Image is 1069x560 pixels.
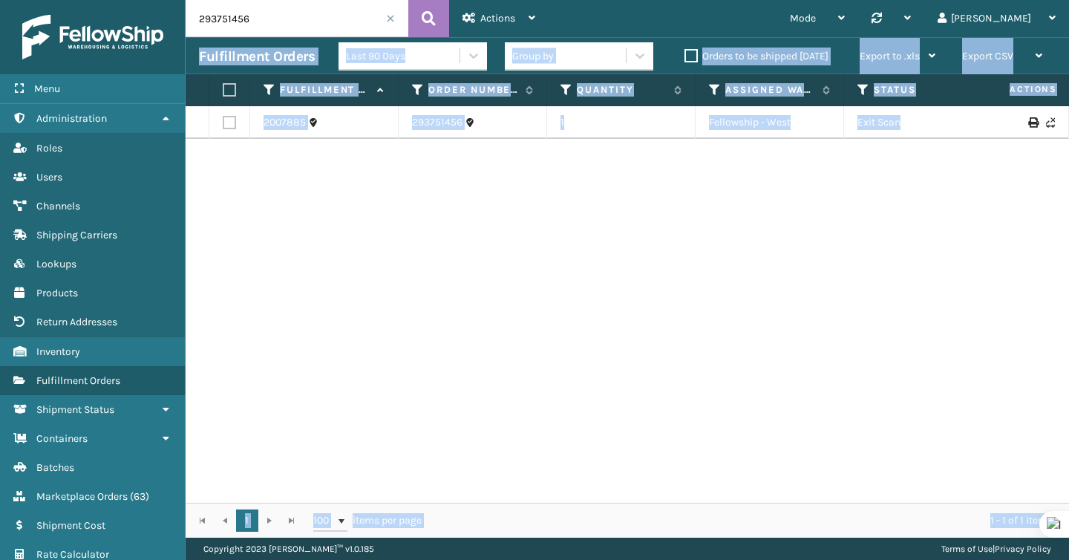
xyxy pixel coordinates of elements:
span: Shipping Carriers [36,229,117,241]
span: Export to .xls [860,50,920,62]
label: Status [874,83,964,97]
i: Never Shipped [1046,117,1055,128]
p: Copyright 2023 [PERSON_NAME]™ v 1.0.185 [203,538,374,560]
td: Fellowship - West [696,106,844,139]
span: Actions [963,77,1066,102]
span: ( 63 ) [130,490,149,503]
a: 2007885 [264,115,306,130]
label: Orders to be shipped [DATE] [684,50,828,62]
span: Inventory [36,345,80,358]
img: logo [22,15,163,59]
div: 1 - 1 of 1 items [442,513,1053,528]
span: Return Addresses [36,316,117,328]
div: Group by [512,48,554,64]
td: 1 [547,106,696,139]
span: Actions [480,12,515,25]
a: Privacy Policy [995,544,1051,554]
span: Mode [790,12,816,25]
span: 100 [313,513,336,528]
label: Quantity [577,83,667,97]
h3: Fulfillment Orders [199,48,315,65]
div: | [941,538,1051,560]
span: Shipment Cost [36,519,105,532]
span: Export CSV [962,50,1013,62]
label: Order Number [428,83,518,97]
span: Marketplace Orders [36,490,128,503]
a: 293751456 [412,115,462,130]
span: Containers [36,432,88,445]
span: Menu [34,82,60,95]
span: Fulfillment Orders [36,374,120,387]
a: Terms of Use [941,544,993,554]
td: Exit Scan [844,106,993,139]
span: Lookups [36,258,76,270]
span: items per page [313,509,422,532]
i: Print Label [1028,117,1037,128]
span: Users [36,171,62,183]
a: 1 [236,509,258,532]
span: Batches [36,461,74,474]
span: Channels [36,200,80,212]
span: Administration [36,112,107,125]
span: Roles [36,142,62,154]
span: Products [36,287,78,299]
label: Fulfillment Order Id [280,83,370,97]
label: Assigned Warehouse [725,83,815,97]
span: Shipment Status [36,403,114,416]
div: Last 90 Days [346,48,461,64]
